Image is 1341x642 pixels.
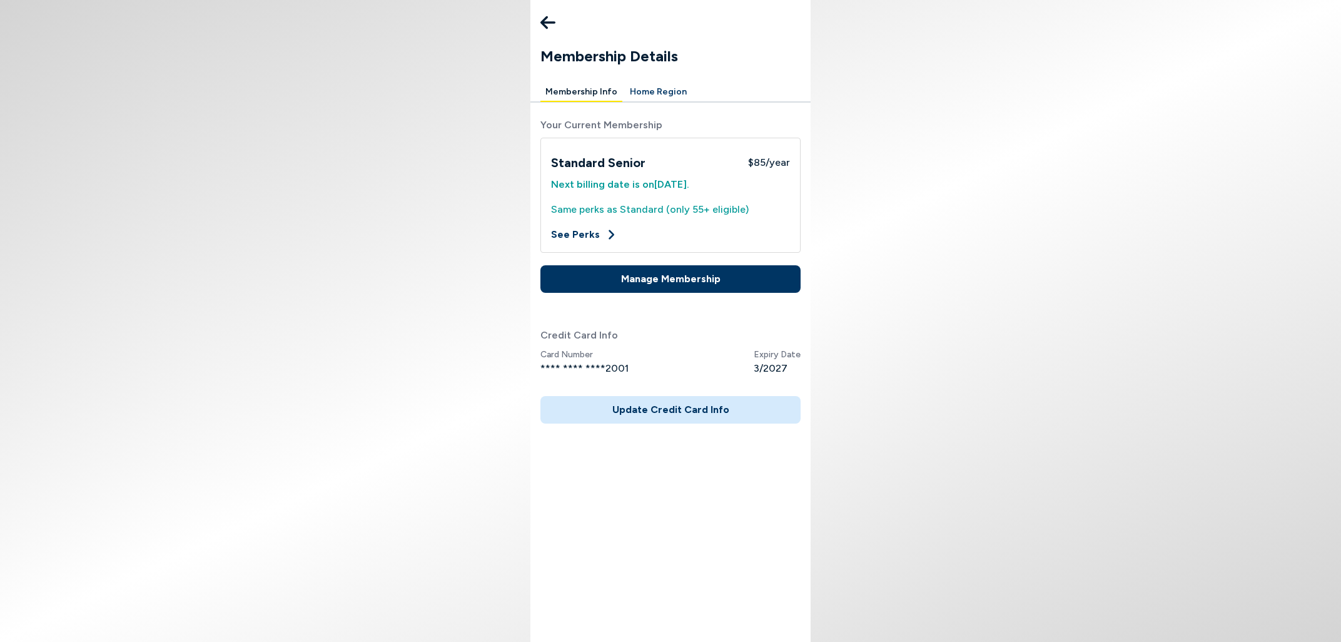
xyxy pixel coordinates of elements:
[748,155,790,170] span: $85 /year
[754,348,801,361] span: Expiry Date
[540,396,801,424] button: Update Credit Card Info
[540,348,629,361] span: Card Number
[530,83,811,102] div: Manage your account
[540,45,811,68] h1: Membership Details
[540,328,801,343] span: Credit Card Info
[551,177,790,192] span: Next billing date is on [DATE] .
[540,265,801,293] button: Manage Membership
[754,361,801,376] span: 3/2027
[551,227,617,242] button: See Perks
[625,83,692,102] button: Home Region
[540,118,801,133] span: Your Current Membership
[551,153,645,172] h2: Standard Senior
[540,83,622,102] button: Membership Info
[551,202,790,217] span: Same perks as Standard (only 55+ eligible)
